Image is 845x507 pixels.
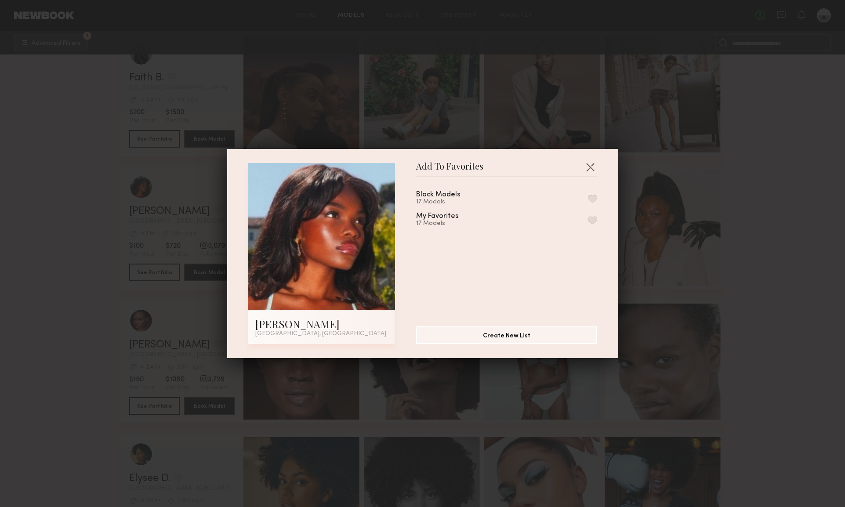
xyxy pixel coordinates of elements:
div: 17 Models [416,220,480,227]
div: My Favorites [416,213,459,220]
button: Close [583,160,597,174]
span: Add To Favorites [416,163,483,176]
div: 17 Models [416,199,482,206]
button: Create New List [416,326,597,344]
div: [PERSON_NAME] [255,317,388,331]
div: Black Models [416,191,461,199]
div: [GEOGRAPHIC_DATA], [GEOGRAPHIC_DATA] [255,331,388,337]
